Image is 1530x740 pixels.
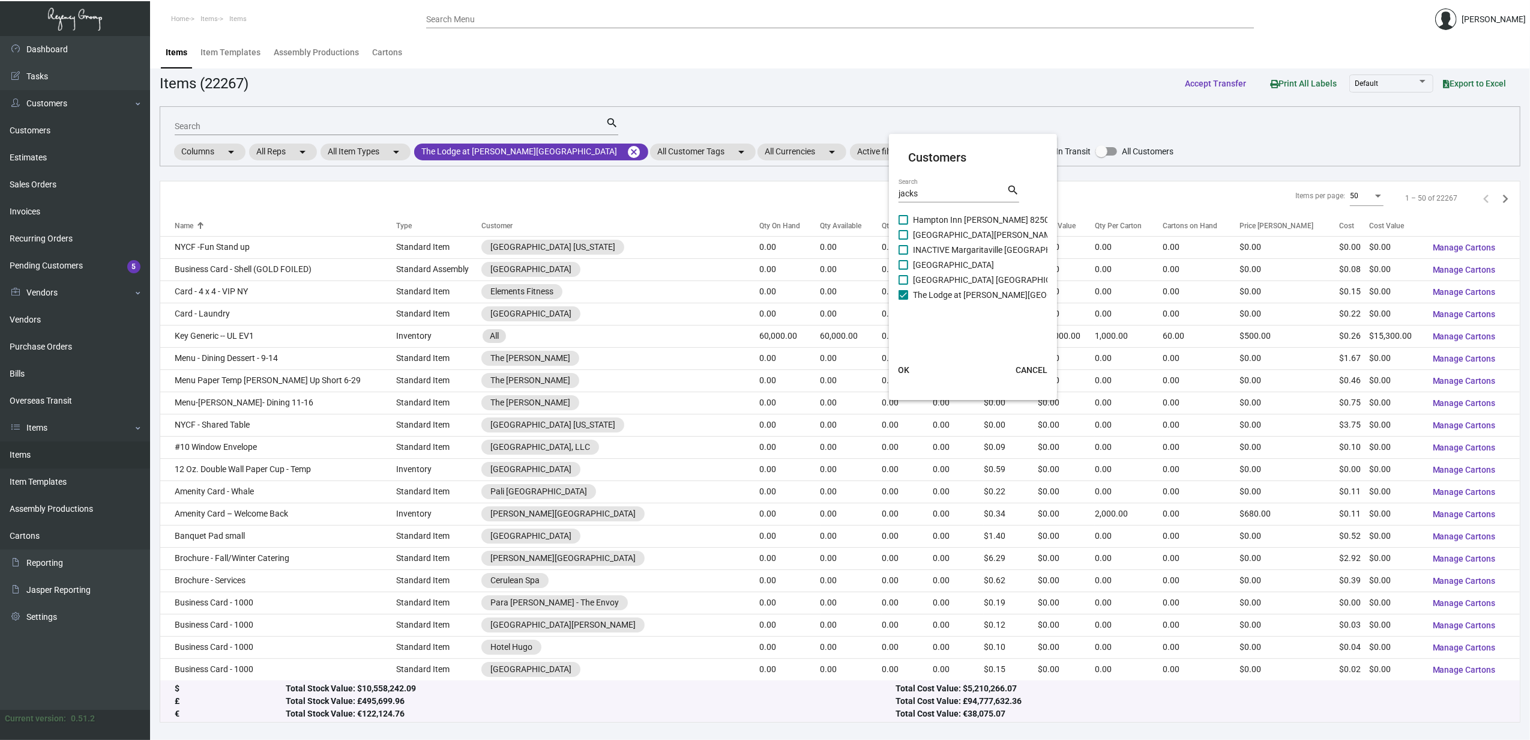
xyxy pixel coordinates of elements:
[5,712,66,725] div: Current version:
[913,213,1049,227] span: Hampton Inn [PERSON_NAME] 8250
[884,359,923,381] button: OK
[913,243,1085,257] span: INACTIVE Margaritaville [GEOGRAPHIC_DATA]
[913,258,994,272] span: [GEOGRAPHIC_DATA]
[913,228,1058,242] span: [GEOGRAPHIC_DATA][PERSON_NAME]
[1007,183,1019,198] mat-icon: search
[913,288,1109,302] span: The Lodge at [PERSON_NAME][GEOGRAPHIC_DATA]
[1016,365,1047,375] span: CANCEL
[71,712,95,725] div: 0.51.2
[898,365,909,375] span: OK
[908,148,1038,166] mat-card-title: Customers
[1006,359,1057,381] button: CANCEL
[913,273,1077,287] span: [GEOGRAPHIC_DATA] [GEOGRAPHIC_DATA]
